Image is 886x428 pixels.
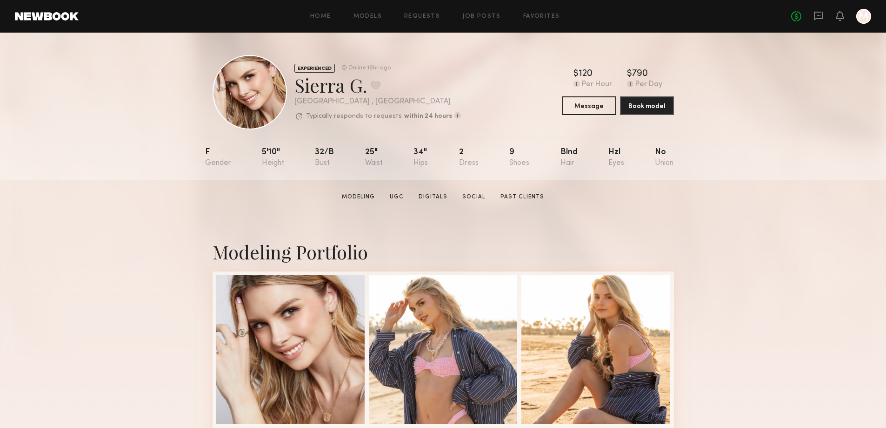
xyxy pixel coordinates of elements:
[573,69,579,79] div: $
[523,14,560,20] a: Favorites
[413,148,428,167] div: 34"
[497,193,548,201] a: Past Clients
[459,193,489,201] a: Social
[338,193,379,201] a: Modeling
[205,148,231,167] div: F
[462,14,501,20] a: Job Posts
[608,148,624,167] div: Hzl
[306,113,402,120] p: Typically responds to requests
[404,113,452,120] b: within 24 hours
[386,193,407,201] a: UGC
[562,96,616,115] button: Message
[294,64,335,73] div: EXPERIENCED
[560,148,578,167] div: Blnd
[579,69,593,79] div: 120
[294,98,461,106] div: [GEOGRAPHIC_DATA] , [GEOGRAPHIC_DATA]
[294,73,461,97] div: Sierra G.
[582,81,612,89] div: Per Hour
[348,65,391,71] div: Online 16hr ago
[509,148,529,167] div: 9
[459,148,479,167] div: 2
[404,14,440,20] a: Requests
[620,96,674,115] button: Book model
[315,148,334,167] div: 32/b
[627,69,632,79] div: $
[655,148,673,167] div: No
[635,81,662,89] div: Per Day
[213,239,674,264] div: Modeling Portfolio
[310,14,331,20] a: Home
[415,193,451,201] a: Digitals
[353,14,382,20] a: Models
[262,148,284,167] div: 5'10"
[632,69,648,79] div: 790
[365,148,383,167] div: 25"
[856,9,871,24] a: M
